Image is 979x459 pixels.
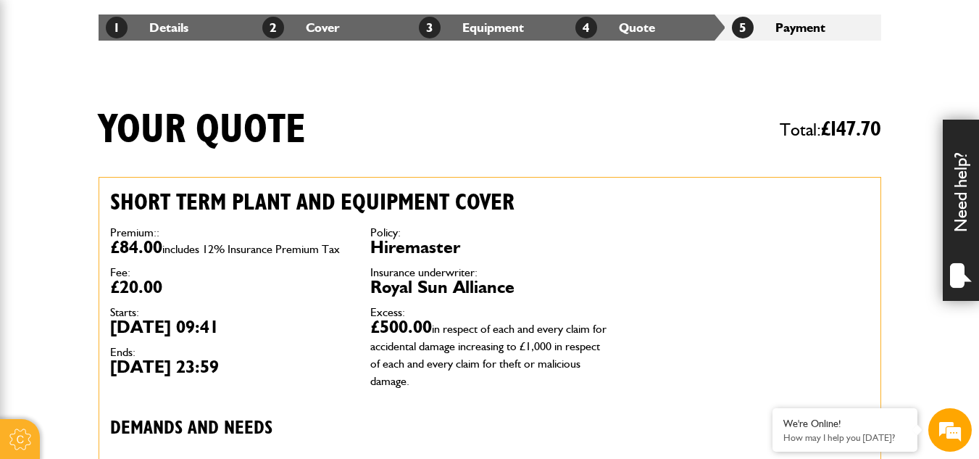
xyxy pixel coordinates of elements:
[110,347,349,358] dt: Ends:
[110,418,609,440] h3: Demands and needs
[419,20,524,35] a: 3Equipment
[262,17,284,38] span: 2
[370,239,609,256] dd: Hiremaster
[106,17,128,38] span: 1
[725,15,881,41] li: Payment
[568,15,725,41] li: Quote
[821,119,881,140] span: £
[370,307,609,318] dt: Excess:
[370,267,609,278] dt: Insurance underwriter:
[99,106,306,154] h1: Your quote
[783,432,907,443] p: How may I help you today?
[110,239,349,256] dd: £84.00
[110,227,349,239] dt: Premium::
[732,17,754,38] span: 5
[370,278,609,296] dd: Royal Sun Alliance
[370,322,607,388] span: in respect of each and every claim for accidental damage increasing to £1,000 in respect of each ...
[110,318,349,336] dd: [DATE] 09:41
[110,267,349,278] dt: Fee:
[262,20,340,35] a: 2Cover
[780,113,881,146] span: Total:
[106,20,188,35] a: 1Details
[110,189,609,216] h2: Short term plant and equipment cover
[110,358,349,376] dd: [DATE] 23:59
[370,227,609,239] dt: Policy:
[110,278,349,296] dd: £20.00
[783,418,907,430] div: We're Online!
[943,120,979,301] div: Need help?
[162,242,340,256] span: includes 12% Insurance Premium Tax
[575,17,597,38] span: 4
[830,119,881,140] span: 147.70
[419,17,441,38] span: 3
[370,318,609,388] dd: £500.00
[110,307,349,318] dt: Starts:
